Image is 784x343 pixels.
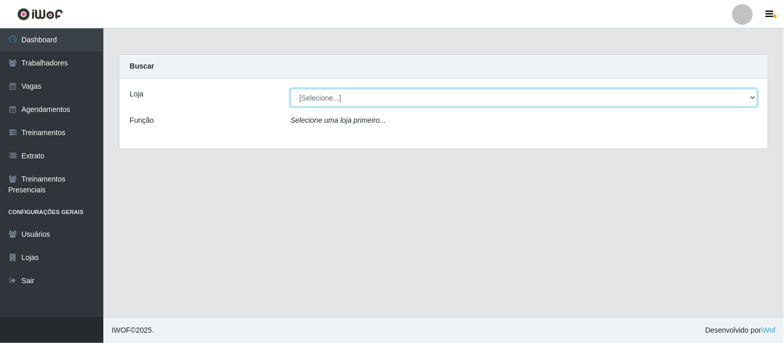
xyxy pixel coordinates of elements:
[761,326,776,334] a: iWof
[17,8,63,21] img: CoreUI Logo
[112,326,131,334] span: IWOF
[112,325,154,336] span: © 2025 .
[130,115,154,126] label: Função
[130,62,154,70] strong: Buscar
[705,325,776,336] span: Desenvolvido por
[290,116,386,124] i: Selecione uma loja primeiro...
[130,89,143,100] label: Loja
